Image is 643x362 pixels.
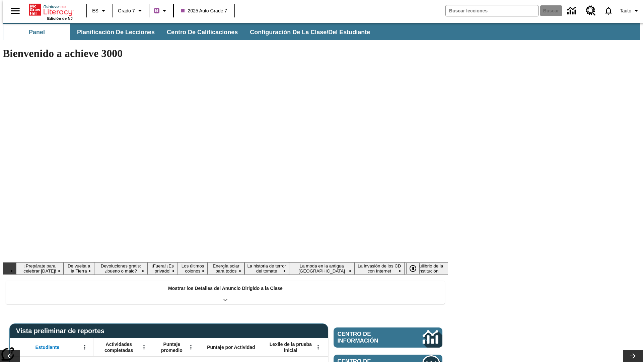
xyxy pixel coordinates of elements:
button: Diapositiva 2 De vuelta a la Tierra [64,262,94,275]
span: Centro de información [338,331,400,344]
button: Abrir menú [139,342,149,352]
a: Notificaciones [600,2,617,19]
div: Pausar [406,262,426,275]
p: Mostrar los Detalles del Anuncio Dirigido a la Clase [168,285,283,292]
div: Subbarra de navegación [3,24,376,40]
button: Diapositiva 8 La moda en la antigua Roma [289,262,355,275]
a: Centro de recursos, Se abrirá en una pestaña nueva. [582,2,600,20]
button: Diapositiva 6 Energía solar para todos [208,262,244,275]
button: Diapositiva 9 La invasión de los CD con Internet [355,262,404,275]
button: Lenguaje: ES, Selecciona un idioma [89,5,111,17]
button: Panel [3,24,70,40]
button: Abrir menú [313,342,323,352]
button: Diapositiva 10 El equilibrio de la Constitución [404,262,448,275]
span: Vista preliminar de reportes [16,327,108,335]
span: Lexile de la prueba inicial [266,341,315,353]
div: Subbarra de navegación [3,23,640,40]
span: Tauto [620,7,631,14]
span: ES [92,7,98,14]
button: Carrusel de lecciones, seguir [623,350,643,362]
span: Grado 7 [118,7,135,14]
button: Perfil/Configuración [617,5,643,17]
span: Puntaje por Actividad [207,344,255,350]
h1: Bienvenido a achieve 3000 [3,47,448,60]
button: Abrir el menú lateral [5,1,25,21]
button: Diapositiva 1 ¡Prepárate para celebrar Juneteenth! [16,262,64,275]
span: Actividades completadas [97,341,141,353]
a: Portada [29,3,73,16]
button: Diapositiva 3 Devoluciones gratis: ¿bueno o malo? [94,262,147,275]
span: Panel [29,28,45,36]
button: Pausar [406,262,420,275]
button: Diapositiva 4 ¡Fuera! ¡Es privado! [147,262,177,275]
span: Planificación de lecciones [77,28,155,36]
input: Buscar campo [446,5,538,16]
a: Centro de información [334,327,442,348]
button: Abrir menú [186,342,196,352]
a: Centro de información [563,2,582,20]
span: Configuración de la clase/del estudiante [250,28,370,36]
button: Diapositiva 7 La historia de terror del tomate [244,262,289,275]
span: Edición de NJ [47,16,73,20]
span: B [155,6,158,15]
button: Diapositiva 5 Los últimos colonos [178,262,208,275]
button: Boost El color de la clase es morado/púrpura. Cambiar el color de la clase. [151,5,171,17]
button: Grado: Grado 7, Elige un grado [115,5,147,17]
button: Centro de calificaciones [161,24,243,40]
span: Puntaje promedio [156,341,188,353]
div: Mostrar los Detalles del Anuncio Dirigido a la Clase [6,281,445,304]
button: Planificación de lecciones [72,24,160,40]
span: Estudiante [35,344,60,350]
span: Centro de calificaciones [167,28,238,36]
button: Abrir menú [80,342,90,352]
button: Configuración de la clase/del estudiante [244,24,375,40]
div: Portada [29,2,73,20]
span: 2025 Auto Grade 7 [181,7,227,14]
